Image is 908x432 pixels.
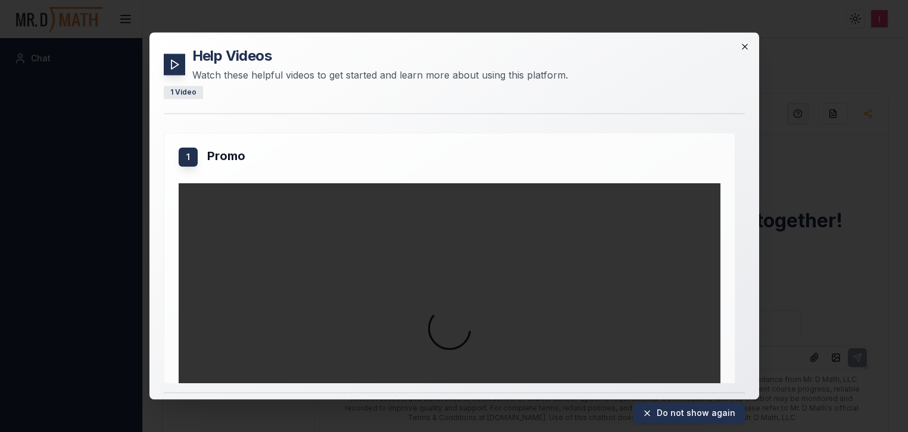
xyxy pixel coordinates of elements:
[179,148,198,167] div: 1
[207,148,720,164] h3: Promo
[164,86,203,99] div: 1 Video
[192,46,568,65] h2: Help Videos
[192,68,568,82] p: Watch these helpful videos to get started and learn more about using this platform.
[633,402,745,424] button: Do not show again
